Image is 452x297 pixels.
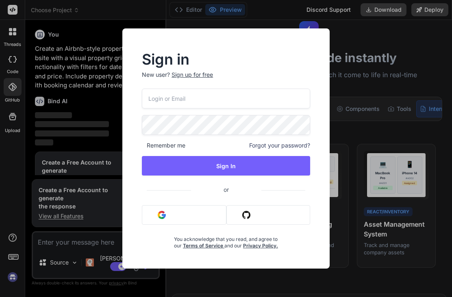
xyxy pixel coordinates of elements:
[170,231,282,249] div: You acknowledge that you read, and agree to our and our
[142,89,310,108] input: Login or Email
[243,243,278,249] a: Privacy Policy.
[158,211,166,219] img: google
[191,180,261,199] span: or
[142,71,310,89] p: New user?
[142,141,185,150] span: Remember me
[249,141,310,150] span: Forgot your password?
[142,53,310,66] h2: Sign in
[183,243,224,249] a: Terms of Service
[142,156,310,176] button: Sign In
[172,71,213,79] div: Sign up for free
[142,205,226,225] button: Sign in with Google
[226,205,310,225] button: Sign in with Github
[242,211,250,219] img: github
